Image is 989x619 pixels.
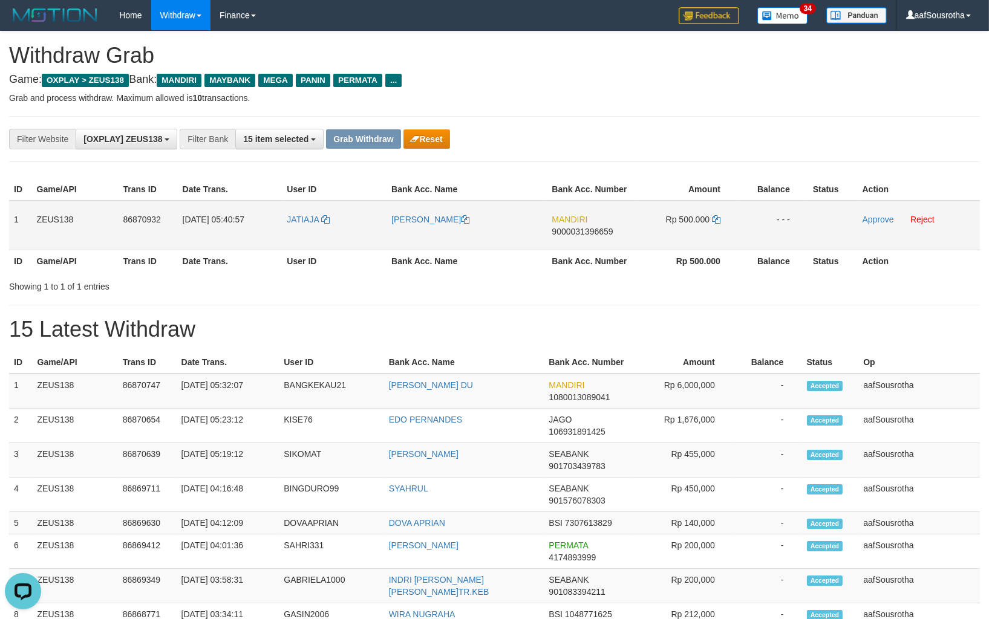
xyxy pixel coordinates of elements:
[807,381,843,391] span: Accepted
[177,409,279,443] td: [DATE] 05:23:12
[565,518,612,528] span: Copy 7307613829 to clipboard
[387,178,547,201] th: Bank Acc. Name
[118,569,177,603] td: 86869349
[549,449,589,459] span: SEABANK
[326,129,400,149] button: Grab Withdraw
[9,443,33,478] td: 3
[119,178,178,201] th: Trans ID
[632,534,733,569] td: Rp 200,000
[807,450,843,460] span: Accepted
[5,5,41,41] button: Open LiveChat chat widget
[549,553,596,562] span: Copy 4174893999 to clipboard
[547,178,636,201] th: Bank Acc. Number
[33,569,118,603] td: ZEUS138
[118,534,177,569] td: 86869412
[389,449,459,459] a: [PERSON_NAME]
[32,250,119,272] th: Game/API
[733,569,802,603] td: -
[391,215,469,224] a: [PERSON_NAME]
[32,201,119,250] td: ZEUS138
[858,569,980,603] td: aafSousrotha
[733,512,802,534] td: -
[9,512,33,534] td: 5
[549,609,563,619] span: BSI
[733,374,802,409] td: -
[118,478,177,512] td: 86869711
[384,351,544,374] th: Bank Acc. Name
[279,512,384,534] td: DOVAAPRIAN
[389,484,428,493] a: SYAHRUL
[279,534,384,569] td: SAHRI331
[807,415,843,426] span: Accepted
[287,215,319,224] span: JATIAJA
[279,409,384,443] td: KISE76
[800,3,816,14] span: 34
[389,518,445,528] a: DOVA APRIAN
[858,512,980,534] td: aafSousrotha
[807,519,843,529] span: Accepted
[118,409,177,443] td: 86870654
[808,250,858,272] th: Status
[632,409,733,443] td: Rp 1,676,000
[183,215,244,224] span: [DATE] 05:40:57
[733,443,802,478] td: -
[279,569,384,603] td: GABRIELA1000
[42,74,129,87] span: OXPLAY > ZEUS138
[118,512,177,534] td: 86869630
[235,129,324,149] button: 15 item selected
[287,215,330,224] a: JATIAJA
[178,250,282,272] th: Date Trans.
[192,93,202,103] strong: 10
[632,443,733,478] td: Rp 455,000
[119,250,178,272] th: Trans ID
[389,609,455,619] a: WIRA NUGRAHA
[33,512,118,534] td: ZEUS138
[9,250,32,272] th: ID
[858,478,980,512] td: aafSousrotha
[549,461,605,471] span: Copy 901703439783 to clipboard
[9,317,980,342] h1: 15 Latest Withdraw
[807,541,843,551] span: Accepted
[636,250,739,272] th: Rp 500.000
[9,276,403,293] div: Showing 1 to 1 of 1 entries
[33,534,118,569] td: ZEUS138
[863,215,894,224] a: Approve
[180,129,235,149] div: Filter Bank
[9,6,101,24] img: MOTION_logo.png
[9,74,980,86] h4: Game: Bank:
[549,575,589,585] span: SEABANK
[549,427,605,436] span: Copy 106931891425 to clipboard
[826,7,887,24] img: panduan.png
[389,415,462,424] a: EDO PERNANDES
[9,409,33,443] td: 2
[666,215,710,224] span: Rp 500.000
[83,134,162,144] span: [OXPLAY] ZEUS138
[333,74,382,87] span: PERMATA
[632,512,733,534] td: Rp 140,000
[910,215,935,224] a: Reject
[9,92,980,104] p: Grab and process withdraw. Maximum allowed is transactions.
[177,443,279,478] td: [DATE] 05:19:12
[549,496,605,505] span: Copy 901576078303 to clipboard
[739,250,808,272] th: Balance
[389,540,459,550] a: [PERSON_NAME]
[118,351,177,374] th: Trans ID
[733,534,802,569] td: -
[858,351,980,374] th: Op
[282,178,387,201] th: User ID
[739,178,808,201] th: Balance
[636,178,739,201] th: Amount
[733,351,802,374] th: Balance
[549,380,584,390] span: MANDIRI
[544,351,631,374] th: Bank Acc. Number
[858,374,980,409] td: aafSousrotha
[9,478,33,512] td: 4
[858,409,980,443] td: aafSousrotha
[739,201,808,250] td: - - -
[9,178,32,201] th: ID
[547,250,636,272] th: Bank Acc. Number
[118,443,177,478] td: 86870639
[552,227,613,236] span: Copy 9000031396659 to clipboard
[712,215,720,224] a: Copy 500000 to clipboard
[632,374,733,409] td: Rp 6,000,000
